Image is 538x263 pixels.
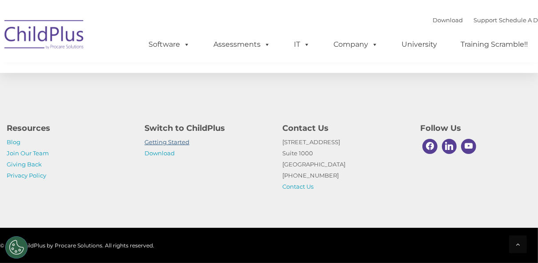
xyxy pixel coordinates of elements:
[282,122,407,134] h4: Contact Us
[7,172,46,179] a: Privacy Policy
[420,137,440,156] a: Facebook
[452,36,537,53] a: Training Scramble!!
[7,138,20,146] a: Blog
[393,167,538,263] iframe: Chat Widget
[205,36,279,53] a: Assessments
[145,150,175,157] a: Download
[474,16,497,24] a: Support
[440,137,459,156] a: Linkedin
[145,138,189,146] a: Getting Started
[433,16,463,24] a: Download
[282,137,407,192] p: [STREET_ADDRESS] Suite 1000 [GEOGRAPHIC_DATA] [PHONE_NUMBER]
[7,150,49,157] a: Join Our Team
[145,122,269,134] h4: Switch to ChildPlus
[269,52,296,58] span: Last name
[140,36,199,53] a: Software
[282,183,313,190] a: Contact Us
[7,122,131,134] h4: Resources
[393,36,446,53] a: University
[285,36,319,53] a: IT
[269,88,307,95] span: Phone number
[5,236,28,259] button: Cookies Settings
[325,36,387,53] a: Company
[459,137,478,156] a: Youtube
[7,161,42,168] a: Giving Back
